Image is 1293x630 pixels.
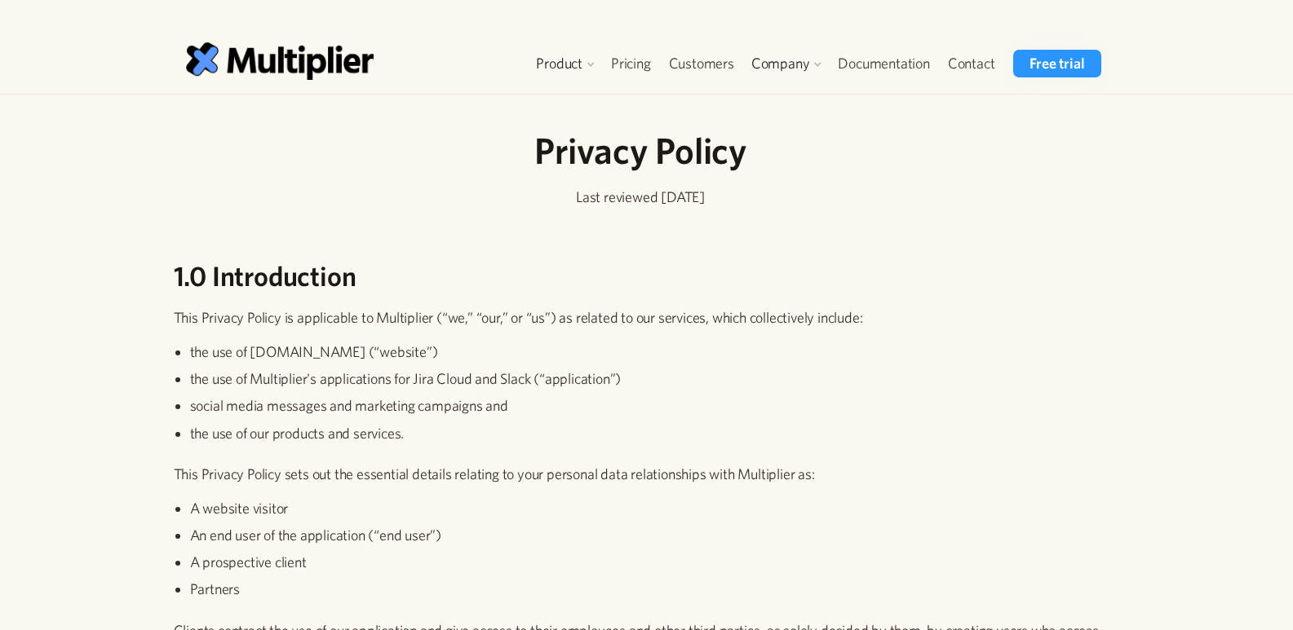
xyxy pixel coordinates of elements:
li: the use of Multiplier's applications for Jira Cloud and Slack (“application”) [190,368,1108,389]
p: This Privacy Policy is applicable to Multiplier (“we,” “our,” or “us”) as related to our services... [174,306,1108,328]
li: Partners [190,579,1108,599]
li: A prospective client [190,552,1108,572]
p: Last reviewed [DATE] [174,186,1108,208]
a: Customers [660,50,743,77]
p: This Privacy Policy sets out the essential details relating to your personal data relationships w... [174,463,1108,485]
li: An end user of the application (“end user”) [190,525,1108,545]
div: Product [528,50,602,77]
div: Product [536,54,582,73]
li: the use of [DOMAIN_NAME] (“website”) [190,341,1108,362]
li: A website visitor [190,498,1108,518]
div: Company [751,54,810,73]
a: Contact [939,50,1004,77]
li: social media messages and marketing campaigns and [190,395,1108,416]
a: Pricing [602,50,660,77]
h1: Privacy Policy [174,127,1108,173]
div: Company [743,50,830,77]
li: the use of our products and services. [190,423,1108,443]
a: Documentation [829,50,938,77]
a: Free trial [1013,50,1100,77]
strong: 1.0 Introduction [174,260,356,292]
